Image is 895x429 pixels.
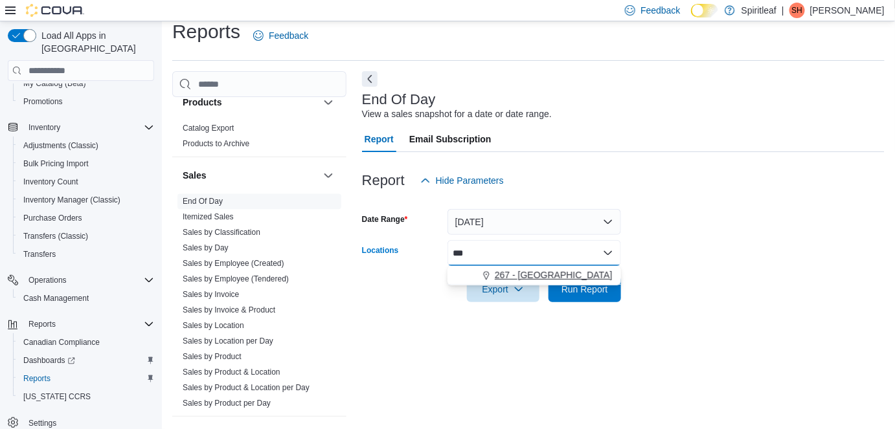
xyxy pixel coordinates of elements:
a: Reports [18,371,56,386]
a: Itemized Sales [183,212,234,221]
button: Run Report [549,276,621,302]
span: Reports [23,316,154,332]
button: 267 - [GEOGRAPHIC_DATA] [447,266,621,285]
button: Close list of options [603,248,613,258]
button: Inventory Manager (Classic) [13,191,159,209]
span: Inventory Count [18,174,154,190]
span: Inventory Manager (Classic) [18,192,154,208]
p: Spiritleaf [742,3,776,18]
a: Adjustments (Classic) [18,138,104,153]
span: 267 - [GEOGRAPHIC_DATA] [495,269,613,281]
span: Inventory Manager (Classic) [23,195,120,205]
button: Transfers (Classic) [13,227,159,245]
span: Feedback [269,29,308,42]
label: Date Range [362,214,408,225]
input: Dark Mode [691,4,718,17]
span: Adjustments (Classic) [23,140,98,151]
button: Promotions [13,93,159,111]
span: Export [475,276,532,302]
a: Sales by Product & Location per Day [183,383,310,392]
span: Email Subscription [409,126,492,152]
button: [US_STATE] CCRS [13,388,159,406]
p: | [782,3,784,18]
span: Sales by Product & Location [183,367,280,377]
div: View a sales snapshot for a date or date range. [362,107,552,121]
button: Sales [321,168,336,183]
span: Reports [28,319,56,329]
span: My Catalog (Beta) [23,78,86,89]
a: Sales by Location per Day [183,336,273,346]
a: Sales by Product per Day [183,399,271,408]
h3: Products [183,96,222,109]
span: Operations [23,272,154,288]
a: Cash Management [18,291,94,306]
span: Sales by Product & Location per Day [183,382,310,393]
h1: Reports [172,19,240,45]
span: Sales by Product [183,351,242,362]
a: Sales by Invoice [183,290,239,299]
button: Next [362,71,378,87]
a: Sales by Employee (Tendered) [183,274,289,283]
div: Choose from the following options [447,266,621,285]
h3: Report [362,173,405,188]
a: Products to Archive [183,139,249,148]
span: Products to Archive [183,138,249,149]
button: Transfers [13,245,159,263]
a: Transfers [18,247,61,262]
button: Products [183,96,318,109]
span: Reports [18,371,154,386]
button: Sales [183,169,318,182]
span: Sales by Day [183,243,229,253]
img: Cova [26,4,84,17]
button: Adjustments (Classic) [13,137,159,155]
a: Transfers (Classic) [18,228,93,244]
a: End Of Day [183,197,223,206]
div: Products [172,120,346,157]
span: Transfers [18,247,154,262]
span: Inventory [28,122,60,133]
span: Sales by Invoice [183,289,239,300]
span: Adjustments (Classic) [18,138,154,153]
button: [DATE] [447,209,621,235]
span: Cash Management [18,291,154,306]
span: Inventory [23,120,154,135]
span: Washington CCRS [18,389,154,404]
span: Run Report [561,283,608,296]
label: Locations [362,245,399,256]
button: My Catalog (Beta) [13,74,159,93]
button: Operations [23,272,72,288]
span: Sales by Employee (Created) [183,258,284,269]
span: Sales by Product per Day [183,398,271,408]
a: Sales by Product & Location [183,368,280,377]
span: SH [792,3,803,18]
h3: Sales [183,169,207,182]
span: Sales by Location [183,320,244,331]
a: Feedback [248,23,313,49]
button: Inventory Count [13,173,159,191]
span: End Of Day [183,196,223,206]
span: Canadian Compliance [23,337,100,347]
span: Bulk Pricing Import [18,156,154,171]
a: Bulk Pricing Import [18,156,94,171]
span: Dashboards [18,353,154,368]
span: Sales by Location per Day [183,336,273,346]
button: Bulk Pricing Import [13,155,159,173]
span: Load All Apps in [GEOGRAPHIC_DATA] [36,29,154,55]
span: Dashboards [23,355,75,366]
span: Settings [28,418,56,428]
a: My Catalog (Beta) [18,76,91,91]
button: Hide Parameters [415,168,509,193]
button: Export [467,276,539,302]
span: Report [365,126,394,152]
span: Transfers [23,249,56,259]
span: Purchase Orders [18,210,154,226]
button: Reports [23,316,61,332]
a: Dashboards [13,351,159,369]
span: Hide Parameters [436,174,504,187]
a: Sales by Invoice & Product [183,305,275,314]
a: Inventory Manager (Classic) [18,192,126,208]
span: Catalog Export [183,123,234,133]
a: Catalog Export [183,124,234,133]
span: Sales by Invoice & Product [183,305,275,315]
